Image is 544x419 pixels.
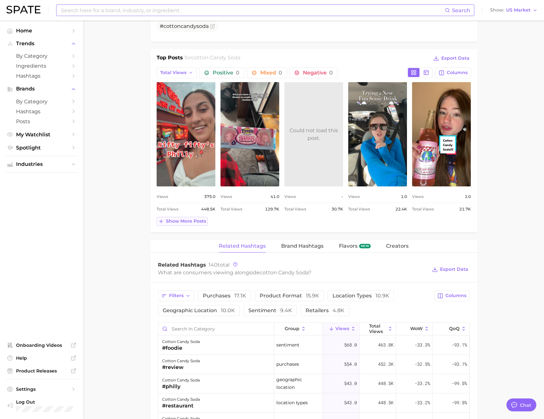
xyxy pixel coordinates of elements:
[157,205,178,213] span: Total Views
[158,374,470,393] button: cotton candy soda#phillygeographic location543.0448.5k-33.2%-99.5%
[344,399,357,406] span: 543.0
[5,97,78,107] a: by Category
[5,107,78,116] a: Hashtags
[452,341,467,349] span: -93.1%
[5,130,78,140] a: My Watchlist
[433,323,469,335] button: QoQ
[162,357,200,365] div: cotton candy soda
[16,98,67,105] span: by Category
[401,193,407,201] span: 1.0
[163,23,181,29] span: cotton
[5,384,78,394] a: Settings
[271,193,279,201] span: 41.0
[344,341,357,349] span: 568.0
[16,342,67,348] span: Onboarding Videos
[162,344,200,352] div: #foodie
[306,308,344,313] span: retailers
[169,293,184,298] span: Filters
[181,23,196,29] span: candy
[5,366,78,376] a: Product Releases
[203,293,246,298] span: purchases
[162,383,200,390] div: #philly
[344,380,357,387] span: 543.0
[157,193,168,201] span: Views
[209,262,229,268] span: total
[441,56,470,61] span: Export Data
[157,67,197,78] button: Total Views
[332,307,344,313] span: 4.8k
[432,54,471,63] button: Export Data
[16,53,67,59] span: by Category
[378,380,393,387] span: 448.5k
[348,205,370,213] span: Total Views
[378,399,393,406] span: 448.5k
[260,70,282,75] span: Mixed
[339,243,358,249] span: Flavors
[395,205,407,213] span: 22.4k
[16,108,67,115] span: Hashtags
[162,338,200,346] div: cotton candy soda
[335,326,349,331] span: Views
[16,132,67,138] span: My Watchlist
[221,307,235,313] span: 10.0k
[323,323,359,335] button: Views
[5,159,78,169] button: Industries
[158,323,274,335] input: Search in category
[158,262,206,268] span: Related Hashtags
[445,293,466,298] span: Columns
[332,205,343,213] span: 30.7k
[440,267,468,272] span: Export Data
[5,340,78,350] a: Onboarding Videos
[16,399,79,405] span: Log Out
[378,360,393,368] span: 452.3k
[341,193,343,201] span: -
[234,293,246,299] span: 17.1k
[204,193,215,201] span: 375.0
[284,205,306,213] span: Total Views
[452,399,467,406] span: -99.5%
[5,397,78,414] a: Log out. Currently logged in with e-mail jacob.demos@robertet.com.
[488,6,539,14] button: ShowUS Market
[447,70,468,75] span: Columns
[359,244,371,248] span: new
[5,143,78,153] a: Spotlight
[359,323,396,335] button: Total Views
[162,402,200,410] div: #restaurant
[162,396,200,403] div: cotton candy soda
[248,308,292,313] span: sentiment
[260,269,308,276] span: cotton candy soda
[459,205,471,213] span: 21.7k
[16,63,67,69] span: Ingredients
[5,71,78,81] a: Hashtags
[452,360,467,368] span: -93.1%
[281,243,324,249] span: Brand Hashtags
[276,341,299,349] span: sentiment
[369,323,386,334] span: Total Views
[5,61,78,71] a: Ingredients
[260,293,319,298] span: product format
[160,23,209,29] span: #
[280,307,292,313] span: 9.4k
[452,380,467,387] span: -99.5%
[410,326,423,331] span: WoW
[285,326,299,331] span: group
[274,323,323,335] button: group
[60,5,445,16] input: Search here for a brand, industry, or ingredient
[435,67,471,78] button: Columns
[506,8,531,12] span: US Market
[465,193,471,201] span: 1.0
[332,293,389,298] span: location types
[5,39,78,48] button: Trends
[276,360,299,368] span: purchases
[163,308,235,313] span: geographic location
[376,293,389,299] span: 10.9k
[157,54,183,64] h1: Top Posts
[191,55,240,61] span: cotton candy soda
[5,116,78,126] a: Posts
[284,127,343,142] div: Could not load this post.
[434,290,470,301] button: Columns
[16,41,67,47] span: Trends
[158,393,470,413] button: cotton candy soda#restaurantlocation types543.0448.5k-33.2%-99.5%
[166,218,206,224] span: Show more posts
[16,86,67,92] span: Brands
